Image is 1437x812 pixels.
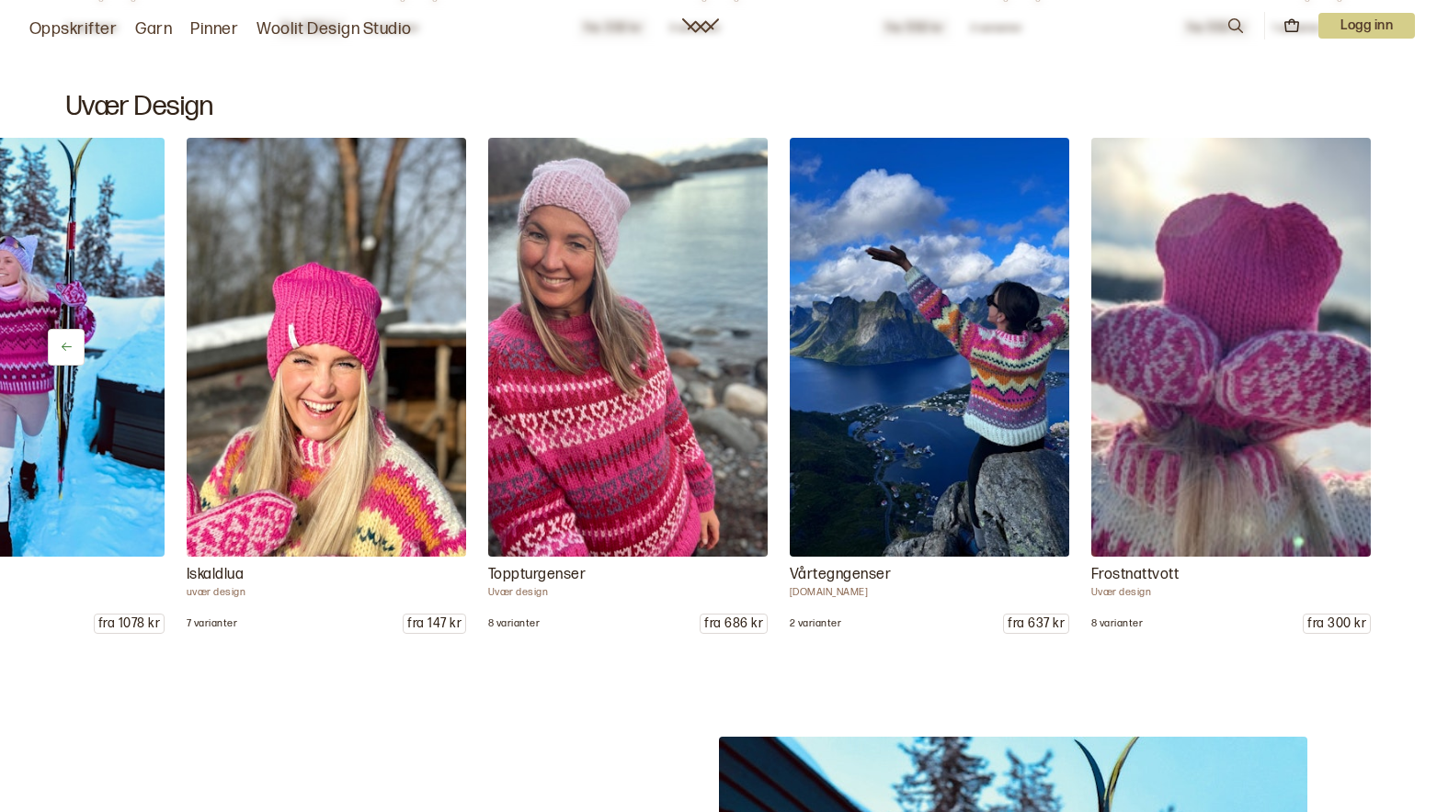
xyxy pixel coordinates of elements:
[488,586,768,599] p: Uvær design
[1091,586,1371,599] p: Uvær design
[187,138,466,634] a: uvær design Iskaldlua Iskaldlua er en enkel og raskstrikket lue som passer perfekt for deg som er...
[682,18,719,33] a: Woolit
[404,615,465,633] p: fra 147 kr
[790,617,841,630] p: 2 varianter
[1304,615,1370,633] p: fra 300 kr
[66,90,1371,123] h2: Uvær Design
[135,17,172,42] a: Garn
[790,586,1069,599] p: [DOMAIN_NAME]
[187,138,466,557] img: uvær design Iskaldlua Iskaldlua er en enkel og raskstrikket lue som passer perfekt for deg som er...
[701,615,767,633] p: fra 686 kr
[790,138,1069,557] img: uvær.design Vårtegngenser Vårtegngenseren strikkes med Drops Snow. Et tykt og varmt garn av 100% ...
[187,564,466,586] p: Iskaldlua
[190,17,238,42] a: Pinner
[488,138,768,634] a: Uvær design Toppturgenser Toppturgenseren er en fargerik og fin genser som passer perfekt til din...
[488,138,768,557] img: Uvær design Toppturgenser Toppturgenseren er en fargerik og fin genser som passer perfekt til din...
[488,564,768,586] p: Toppturgenser
[790,564,1069,586] p: Vårtegngenser
[488,617,540,630] p: 8 varianter
[257,17,412,42] a: Woolit Design Studio
[1318,13,1415,39] button: User dropdown
[1091,564,1371,586] p: Frostnattvott
[187,586,466,599] p: uvær design
[1091,617,1143,630] p: 8 varianter
[1091,138,1371,557] img: Uvær design Frostnattvott Frostnattvott er strikket i Drops Snow, et 1-tråd garn i 100% ull. Det ...
[29,17,117,42] a: Oppskrifter
[1091,138,1371,634] a: Uvær design Frostnattvott Frostnattvott er strikket i Drops Snow, et 1-tråd garn i 100% ull. Det ...
[1318,13,1415,39] p: Logg inn
[790,138,1069,634] a: uvær.design Vårtegngenser Vårtegngenseren strikkes med Drops Snow. Et tykt og varmt garn av 100% ...
[187,617,237,630] p: 7 varianter
[95,615,164,633] p: fra 1078 kr
[1004,615,1068,633] p: fra 637 kr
